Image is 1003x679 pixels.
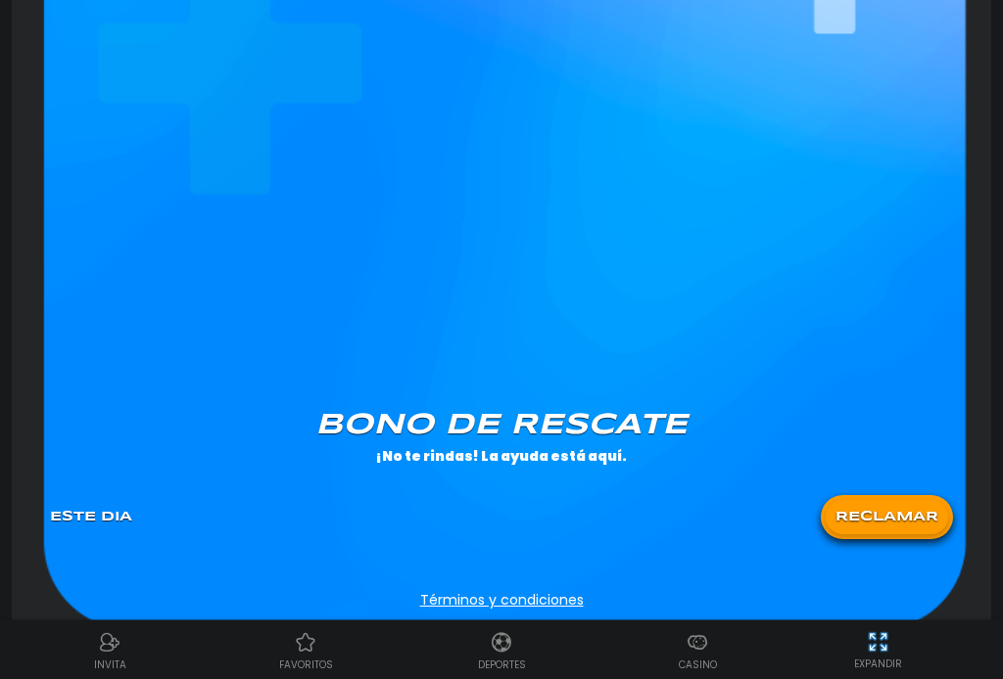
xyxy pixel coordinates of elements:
[826,501,948,535] button: RECLAMAR
[686,631,709,655] img: Casino
[478,657,526,672] p: Deportes
[490,631,513,655] img: Deportes
[98,631,121,655] img: Referral
[50,508,132,528] p: Este Dia
[94,657,126,672] p: INVITA
[866,630,890,655] img: hide
[279,657,333,672] p: favoritos
[679,657,717,672] p: Casino
[38,591,965,611] a: Términos y condiciones
[294,631,317,655] img: Casino Favoritos
[208,628,404,672] a: Casino FavoritosCasino Favoritosfavoritos
[12,628,208,672] a: ReferralReferralINVITA
[854,656,902,671] p: EXPANDIR
[404,628,599,672] a: DeportesDeportesDeportes
[50,449,953,465] p: ¡No te rindas! La ayuda está aquí.
[50,412,953,441] p: Bono de rescate
[599,628,795,672] a: CasinoCasinoCasino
